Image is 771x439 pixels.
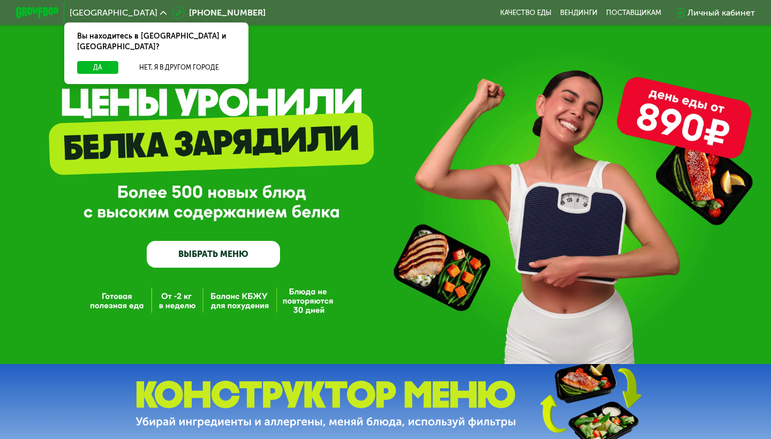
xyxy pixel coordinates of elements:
div: Вы находитесь в [GEOGRAPHIC_DATA] и [GEOGRAPHIC_DATA]? [64,22,248,61]
div: Личный кабинет [687,6,755,19]
button: Нет, я в другом городе [123,61,236,74]
a: [PHONE_NUMBER] [172,6,266,19]
div: поставщикам [606,9,661,17]
a: Качество еды [500,9,551,17]
a: Вендинги [560,9,598,17]
button: Да [77,61,118,74]
span: [GEOGRAPHIC_DATA] [70,9,157,17]
a: ВЫБРАТЬ МЕНЮ [147,241,280,268]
